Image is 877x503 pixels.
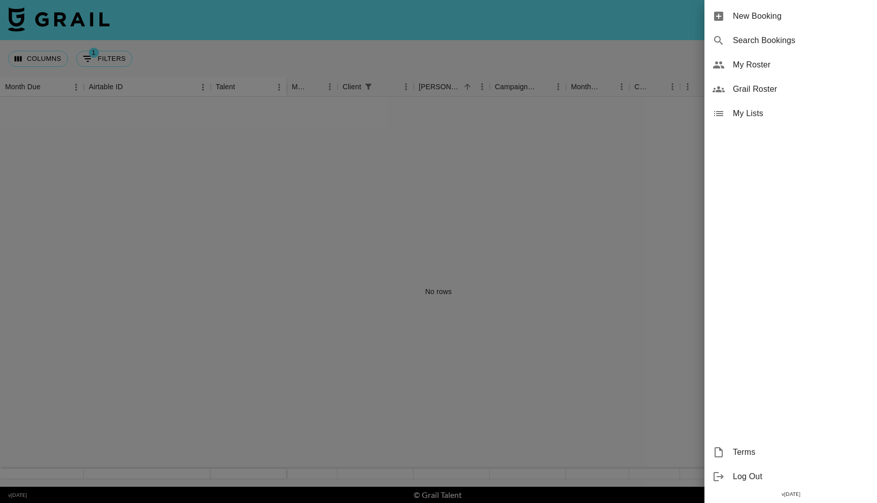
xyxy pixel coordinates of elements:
span: My Roster [733,59,869,71]
div: My Roster [704,53,877,77]
div: Grail Roster [704,77,877,101]
div: My Lists [704,101,877,126]
div: v [DATE] [704,489,877,499]
div: New Booking [704,4,877,28]
span: Terms [733,446,869,458]
span: Search Bookings [733,34,869,47]
span: New Booking [733,10,869,22]
span: Grail Roster [733,83,869,95]
div: Search Bookings [704,28,877,53]
div: Terms [704,440,877,464]
div: Log Out [704,464,877,489]
span: My Lists [733,107,869,120]
span: Log Out [733,471,869,483]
